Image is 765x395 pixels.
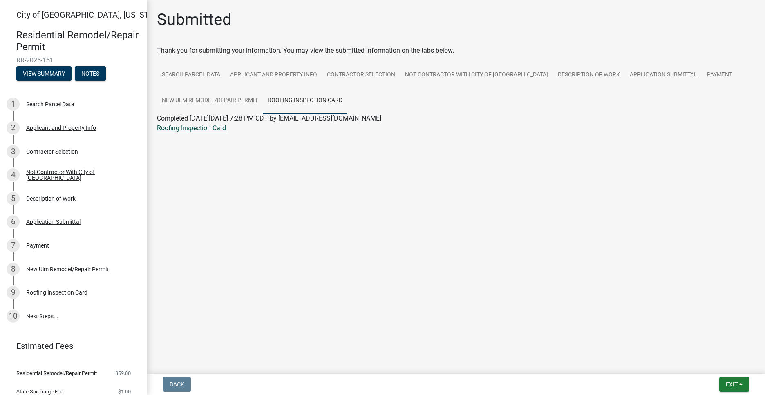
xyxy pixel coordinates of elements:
span: State Surcharge Fee [16,389,63,394]
a: Payment [702,62,737,88]
div: 7 [7,239,20,252]
button: Exit [719,377,749,392]
div: 6 [7,215,20,228]
div: Application Submittal [26,219,81,225]
button: Back [163,377,191,392]
div: 4 [7,168,20,181]
wm-modal-confirm: Notes [75,71,106,77]
div: Thank you for submitting your information. You may view the submitted information on the tabs below. [157,46,755,56]
a: Roofing Inspection Card [157,124,226,132]
span: Back [170,381,184,388]
span: Exit [726,381,738,388]
a: New Ulm Remodel/Repair Permit [157,88,263,114]
a: Description of Work [553,62,625,88]
button: View Summary [16,66,72,81]
div: New Ulm Remodel/Repair Permit [26,266,109,272]
a: Applicant and Property Info [225,62,322,88]
div: Payment [26,243,49,248]
a: Not Contractor With City of [GEOGRAPHIC_DATA] [400,62,553,88]
div: Roofing Inspection Card [26,290,87,295]
wm-modal-confirm: Summary [16,71,72,77]
span: City of [GEOGRAPHIC_DATA], [US_STATE] [16,10,165,20]
div: 1 [7,98,20,111]
div: Not Contractor With City of [GEOGRAPHIC_DATA] [26,169,134,181]
span: Completed [DATE][DATE] 7:28 PM CDT by [EMAIL_ADDRESS][DOMAIN_NAME] [157,114,381,122]
span: RR-2025-151 [16,56,131,64]
span: Residential Remodel/Repair Permit [16,370,97,376]
span: $1.00 [118,389,131,394]
span: $59.00 [115,370,131,376]
div: 5 [7,192,20,205]
h1: Submitted [157,10,232,29]
div: Description of Work [26,196,76,201]
div: Search Parcel Data [26,101,74,107]
a: Estimated Fees [7,338,134,354]
div: Applicant and Property Info [26,125,96,131]
button: Notes [75,66,106,81]
a: Roofing Inspection Card [263,88,347,114]
div: 9 [7,286,20,299]
div: 10 [7,310,20,323]
div: 8 [7,263,20,276]
a: Application Submittal [625,62,702,88]
div: 3 [7,145,20,158]
h4: Residential Remodel/Repair Permit [16,29,141,53]
a: Contractor Selection [322,62,400,88]
div: 2 [7,121,20,134]
a: Search Parcel Data [157,62,225,88]
div: Contractor Selection [26,149,78,154]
